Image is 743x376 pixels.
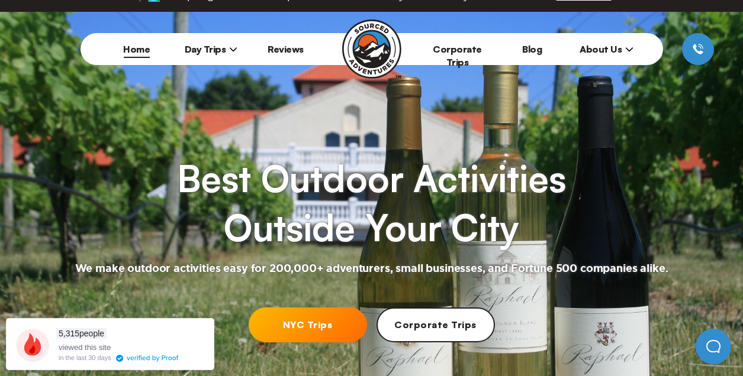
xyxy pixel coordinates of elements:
img: Sourced Adventures company logo [342,20,401,79]
h1: Best Outdoor Activities Outside Your City [177,154,565,252]
span: Day Trips [185,43,238,55]
a: Reviews [268,43,304,55]
span: 5,315 [59,329,79,338]
a: Corporate Trips [377,307,495,342]
span: About Us [580,43,633,55]
a: Blog [522,43,542,55]
a: Home [123,43,150,55]
div: in the last 30 days [59,355,111,361]
a: NYC Trips [249,307,367,342]
span: viewed this site [59,343,111,352]
iframe: Help Scout Beacon - Open [696,329,731,364]
h2: We make outdoor activities easy for 200,000+ adventurers, small businesses, and Fortune 500 compa... [75,262,668,276]
span: people [56,328,107,339]
a: Corporate Trips [433,43,482,68]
